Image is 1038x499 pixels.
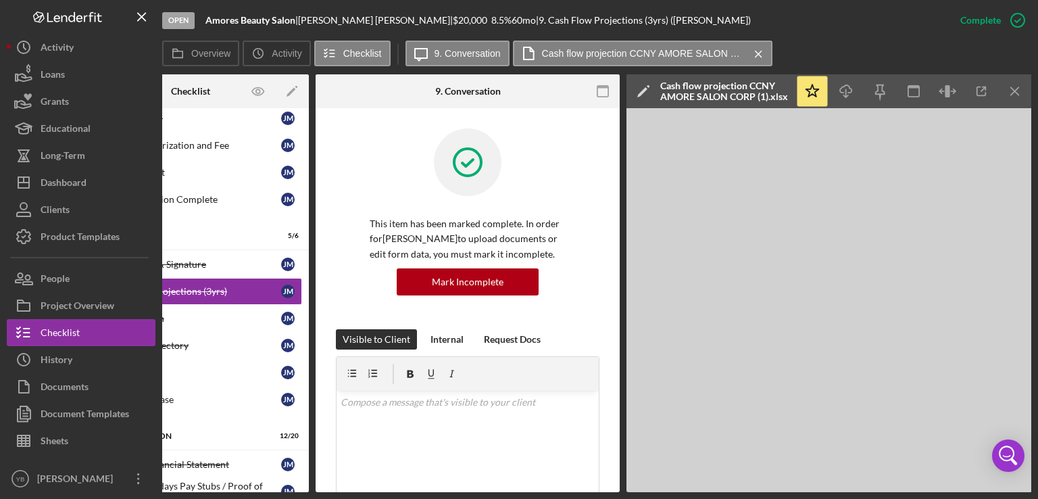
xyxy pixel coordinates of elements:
[626,108,1032,492] iframe: Document Preview
[484,329,541,350] div: Request Docs
[281,166,295,179] div: J M
[281,193,295,206] div: J M
[79,332,302,359] a: Business TrajectoryJM
[171,86,210,97] div: Checklist
[79,159,302,186] a: Credit ReportJM
[513,41,772,66] button: Cash flow projection CCNY AMORE SALON CORP (1).xlsx
[99,432,265,440] div: Documentation
[281,339,295,352] div: J M
[79,305,302,332] a: Business PlanJM
[272,48,301,59] label: Activity
[960,7,1001,34] div: Complete
[107,194,281,205] div: Prequalification Complete
[79,359,302,386] a: ReferencesJM
[107,367,281,378] div: References
[281,258,295,271] div: J M
[107,259,281,270] div: Terms, Fees & Signature
[660,80,789,102] div: Cash flow projection CCNY AMORE SALON CORP (1).xlsx
[281,458,295,471] div: J M
[162,41,239,66] button: Overview
[41,373,89,404] div: Documents
[477,329,547,350] button: Request Docs
[453,14,487,26] span: $20,000
[430,329,464,350] div: Internal
[7,373,155,400] button: Documents
[99,232,265,240] div: Application
[16,475,25,483] text: YB
[281,112,295,125] div: J M
[314,41,391,66] button: Checklist
[7,400,155,427] button: Document Templates
[107,286,281,297] div: Cash Flow Projections (3yrs)
[162,12,195,29] div: Open
[336,329,417,350] button: Visible to Client
[512,15,536,26] div: 60 mo
[107,340,281,351] div: Business Trajectory
[79,105,302,132] a: IdentificationJM
[370,216,566,262] p: This item has been marked complete. In order for [PERSON_NAME] to upload documents or edit form d...
[343,329,410,350] div: Visible to Client
[79,386,302,413] a: Eligibility PhaseJM
[281,285,295,298] div: J M
[79,186,302,213] a: Prequalification CompleteJM
[41,400,129,431] div: Document Templates
[542,48,745,59] label: Cash flow projection CCNY AMORE SALON CORP (1).xlsx
[491,15,512,26] div: 8.5 %
[281,366,295,379] div: J M
[79,451,302,478] a: Personal Financial StatementJM
[435,86,501,97] div: 9. Conversation
[432,268,503,295] div: Mark Incomplete
[107,167,281,178] div: Credit Report
[191,48,230,59] label: Overview
[281,312,295,325] div: J M
[343,48,382,59] label: Checklist
[274,232,299,240] div: 5 / 6
[281,485,295,498] div: J M
[7,427,155,454] button: Sheets
[107,394,281,405] div: Eligibility Phase
[79,251,302,278] a: Terms, Fees & SignatureJM
[205,14,295,26] b: Amores Beauty Salon
[274,432,299,440] div: 12 / 20
[947,7,1031,34] button: Complete
[79,132,302,159] a: Credit Authorization and FeeJM
[397,268,539,295] button: Mark Incomplete
[34,465,122,496] div: [PERSON_NAME]
[992,439,1024,472] div: Open Intercom Messenger
[281,393,295,406] div: J M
